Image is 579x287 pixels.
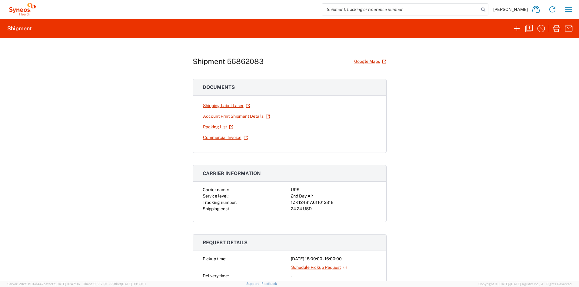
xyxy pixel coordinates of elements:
[203,256,226,261] span: Pickup time:
[203,273,229,278] span: Delivery time:
[493,7,528,12] span: [PERSON_NAME]
[55,282,80,286] span: [DATE] 10:47:06
[291,199,377,206] div: 1ZK12481A611012818
[478,281,572,287] span: Copyright © [DATE]-[DATE] Agistix Inc., All Rights Reserved
[203,111,270,122] a: Account Print Shipment Details
[203,194,228,198] span: Service level:
[203,187,229,192] span: Carrier name:
[193,57,264,66] h1: Shipment 56862083
[322,4,479,15] input: Shipment, tracking or reference number
[291,193,377,199] div: 2nd Day Air
[121,282,146,286] span: [DATE] 09:39:01
[261,282,277,285] a: Feedback
[203,206,229,211] span: Shipping cost
[246,282,261,285] a: Support
[354,56,387,67] a: Google Maps
[291,187,377,193] div: UPS
[203,132,248,143] a: Commercial Invoice
[203,200,237,205] span: Tracking number:
[291,206,377,212] div: 24.24 USD
[7,282,80,286] span: Server: 2025.19.0-d447cefac8f
[291,273,377,279] div: -
[83,282,146,286] span: Client: 2025.19.0-129fbcf
[203,171,261,176] span: Carrier information
[291,256,377,262] div: [DATE] 15:00:00 - 16:00:00
[203,122,234,132] a: Packing List
[291,262,348,273] a: Schedule Pickup Request
[203,84,235,90] span: Documents
[203,100,250,111] a: Shipping Label Laser
[7,25,32,32] h2: Shipment
[203,240,248,245] span: Request details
